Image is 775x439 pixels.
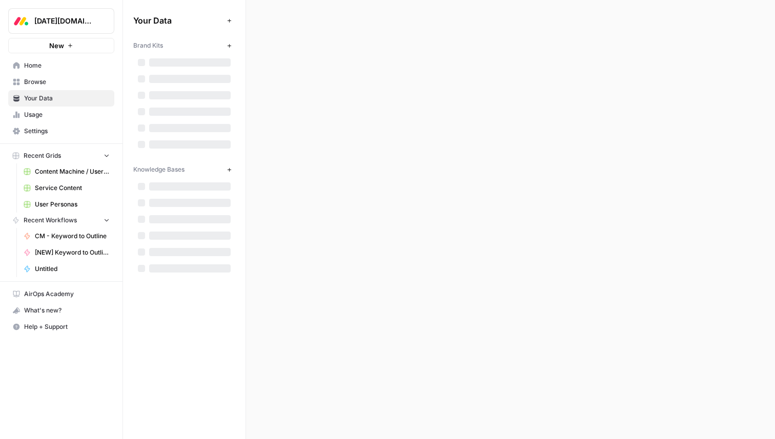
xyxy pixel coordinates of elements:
a: [NEW] Keyword to Outline [19,244,114,261]
span: Home [24,61,110,70]
span: Service Content [35,183,110,193]
span: Recent Grids [24,151,61,160]
img: Monday.com Logo [12,12,30,30]
span: CM - Keyword to Outline [35,232,110,241]
a: AirOps Academy [8,286,114,302]
a: CM - Keyword to Outline [19,228,114,244]
div: What's new? [9,303,114,318]
span: [NEW] Keyword to Outline [35,248,110,257]
span: Settings [24,127,110,136]
a: Usage [8,107,114,123]
button: New [8,38,114,53]
span: Usage [24,110,110,119]
button: Recent Workflows [8,213,114,228]
span: Your Data [133,14,223,27]
a: Settings [8,123,114,139]
a: Browse [8,74,114,90]
span: Your Data [24,94,110,103]
a: Your Data [8,90,114,107]
a: Home [8,57,114,74]
span: Recent Workflows [24,216,77,225]
span: User Personas [35,200,110,209]
span: New [49,40,64,51]
a: Content Machine / User Persona Content [19,163,114,180]
span: Content Machine / User Persona Content [35,167,110,176]
span: [DATE][DOMAIN_NAME] [34,16,96,26]
a: User Personas [19,196,114,213]
a: Untitled [19,261,114,277]
button: Recent Grids [8,148,114,163]
span: Browse [24,77,110,87]
button: Workspace: Monday.com [8,8,114,34]
span: Help + Support [24,322,110,331]
button: Help + Support [8,319,114,335]
a: Service Content [19,180,114,196]
span: Brand Kits [133,41,163,50]
span: Untitled [35,264,110,274]
button: What's new? [8,302,114,319]
span: AirOps Academy [24,289,110,299]
span: Knowledge Bases [133,165,185,174]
